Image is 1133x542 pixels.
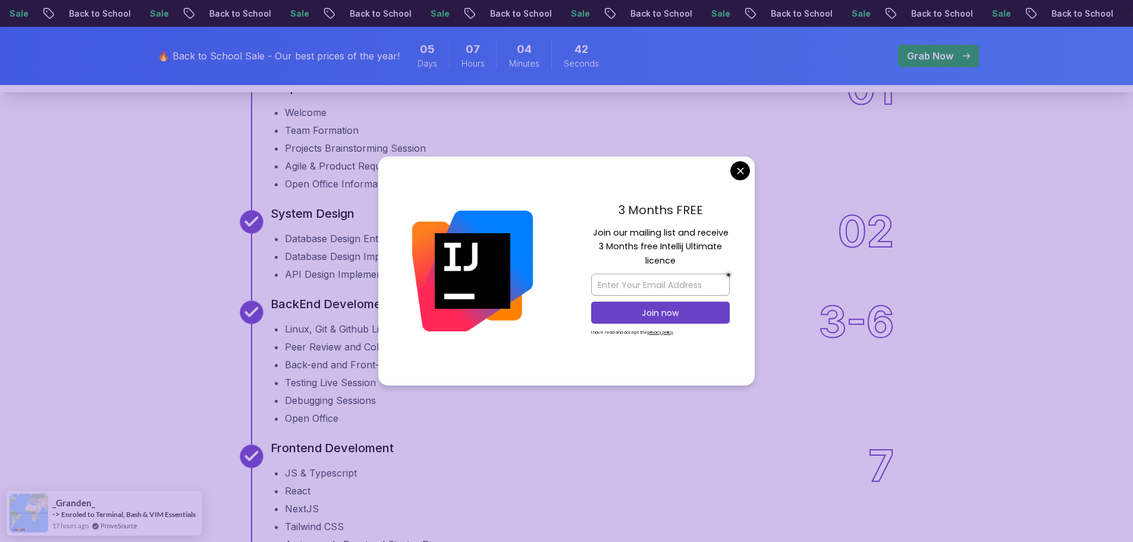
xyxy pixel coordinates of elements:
img: provesource social proof notification image [10,494,48,532]
p: 🔥 Back to School Sale - Our best prices of the year! [158,49,400,63]
p: Frontend Develoment [271,440,394,456]
span: Hours [462,58,485,70]
p: System Design [271,205,354,222]
li: Team Formation [285,123,670,137]
p: Sale [981,8,1019,20]
p: Grab Now [907,49,953,63]
li: React [285,484,446,498]
p: Back to School [58,8,139,20]
a: ProveSource [101,521,137,531]
li: JS & Typescript [285,466,446,480]
p: Back to School [199,8,280,20]
li: Open Office [285,411,459,425]
span: _Granden_ [52,498,95,508]
span: Days [418,58,437,70]
p: Back to School [479,8,560,20]
p: BackEnd Develoment [271,296,393,312]
li: Peer Review and Collaboration [285,340,459,354]
div: 01 [847,67,894,191]
li: Debugging Sessions [285,393,459,408]
p: Back to School [900,8,981,20]
span: 17 hours ago [52,521,89,531]
p: Sale [139,8,177,20]
span: -> [52,509,60,519]
li: Agile & Product Requirement Document (PRD) Live Session [285,159,670,173]
span: 42 Seconds [575,41,588,58]
span: 5 Days [420,41,435,58]
li: Testing Live Session [285,375,459,390]
li: Database Design Implementation [285,249,575,264]
p: Back to School [1041,8,1122,20]
li: Back-end and Front-end Development [285,358,459,372]
p: Back to School [339,8,420,20]
p: Back to School [760,8,841,20]
p: Sale [420,8,458,20]
div: 3-6 [818,300,894,425]
li: Database Design Entity Relationship Diagram (ERD) Live Session [285,231,575,246]
p: Sale [280,8,318,20]
span: Minutes [509,58,539,70]
li: Welcome [285,105,670,120]
span: Seconds [564,58,599,70]
span: 4 Minutes [517,41,532,58]
p: Sale [841,8,879,20]
p: Back to School [620,8,701,20]
span: 7 Hours [466,41,480,58]
li: Projects Brainstorming Session [285,141,670,155]
p: Sale [560,8,598,20]
p: Sale [701,8,739,20]
a: Enroled to Terminal, Bash & VIM Essentials [61,510,196,519]
div: 02 [838,210,894,281]
li: Linux, Git & Github Live Session [285,322,459,336]
li: NextJS [285,502,446,516]
li: Open Office Information [285,177,670,191]
li: Tailwind CSS [285,519,446,534]
li: API Design Implementation [285,267,575,281]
